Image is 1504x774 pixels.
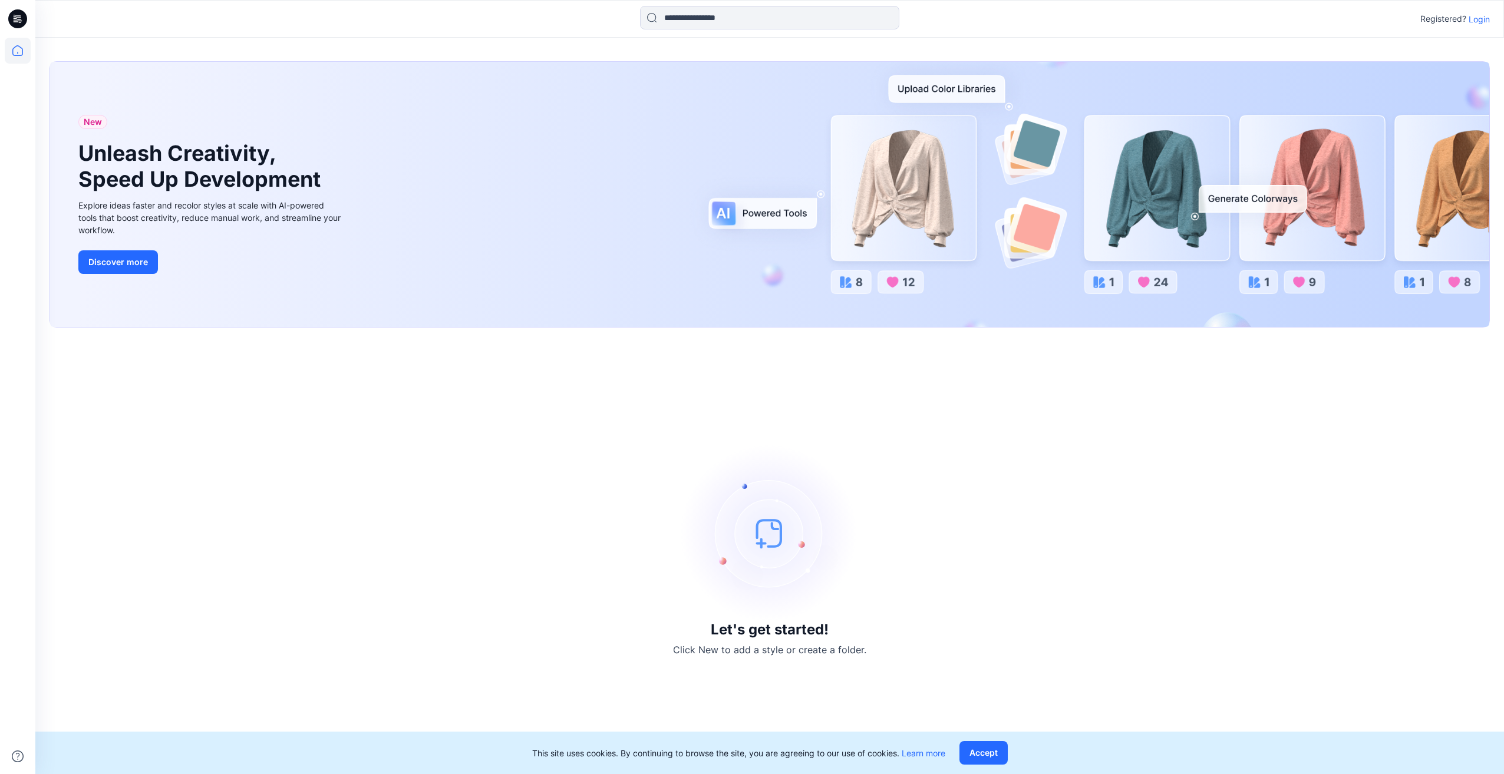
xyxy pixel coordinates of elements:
[1420,12,1466,26] p: Registered?
[711,621,829,638] h3: Let's get started!
[959,741,1008,765] button: Accept
[673,643,866,657] p: Click New to add a style or create a folder.
[902,748,945,758] a: Learn more
[84,115,102,129] span: New
[1469,13,1490,25] p: Login
[78,199,344,236] div: Explore ideas faster and recolor styles at scale with AI-powered tools that boost creativity, red...
[78,141,326,191] h1: Unleash Creativity, Speed Up Development
[681,445,858,621] img: empty-state-image.svg
[532,747,945,759] p: This site uses cookies. By continuing to browse the site, you are agreeing to our use of cookies.
[78,250,158,274] button: Discover more
[78,250,344,274] a: Discover more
